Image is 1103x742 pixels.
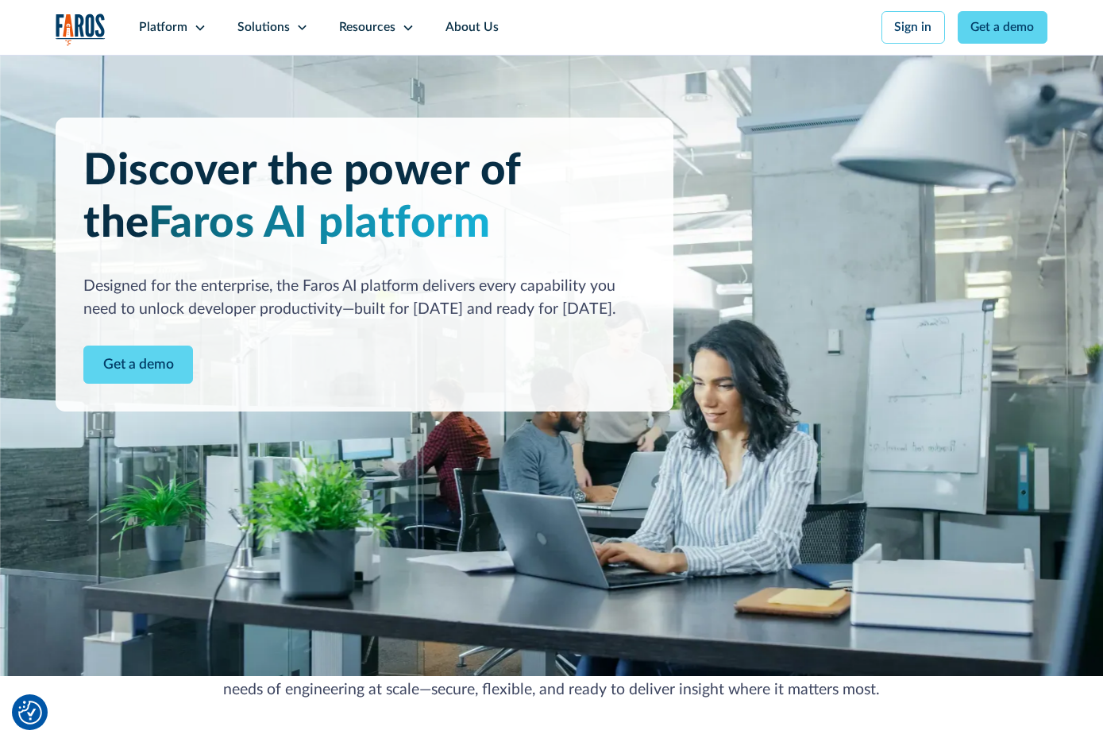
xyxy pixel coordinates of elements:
[139,18,187,37] div: Platform
[237,18,290,37] div: Solutions
[339,18,395,37] div: Resources
[18,701,42,725] button: Cookie Settings
[56,14,105,45] img: Logo of the analytics and reporting company Faros.
[83,346,193,384] a: Contact Modal
[83,275,645,322] div: Designed for the enterprise, the Faros AI platform delivers every capability you need to unlock d...
[83,145,645,249] h1: Discover the power of the
[56,14,105,45] a: home
[18,701,42,725] img: Revisit consent button
[881,11,945,44] a: Sign in
[148,202,491,245] span: Faros AI platform
[195,655,908,701] div: From analytics to AI, Faros AI is a developer productivity insights platform built to meet the co...
[958,11,1047,44] a: Get a demo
